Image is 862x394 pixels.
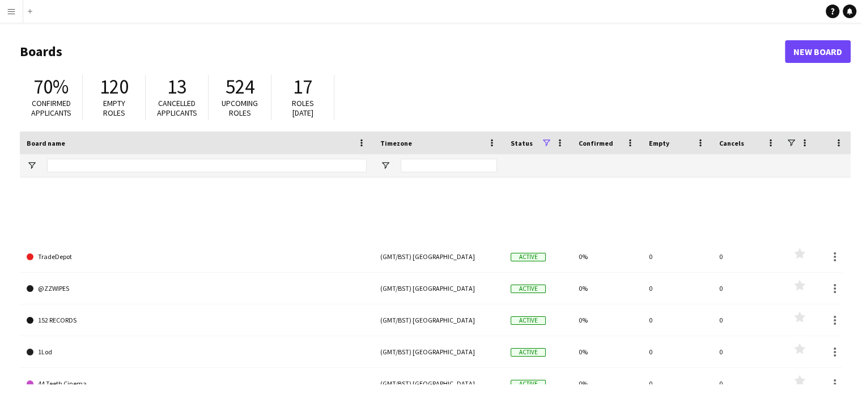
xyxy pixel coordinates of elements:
[712,336,783,367] div: 0
[642,336,712,367] div: 0
[785,40,851,63] a: New Board
[20,43,785,60] h1: Boards
[31,98,71,118] span: Confirmed applicants
[642,273,712,304] div: 0
[167,74,186,99] span: 13
[380,160,390,171] button: Open Filter Menu
[373,241,504,272] div: (GMT/BST) [GEOGRAPHIC_DATA]
[572,336,642,367] div: 0%
[373,304,504,336] div: (GMT/BST) [GEOGRAPHIC_DATA]
[226,74,254,99] span: 524
[572,241,642,272] div: 0%
[401,159,497,172] input: Timezone Filter Input
[27,139,65,147] span: Board name
[712,273,783,304] div: 0
[511,253,546,261] span: Active
[642,304,712,336] div: 0
[642,241,712,272] div: 0
[511,139,533,147] span: Status
[222,98,258,118] span: Upcoming roles
[157,98,197,118] span: Cancelled applicants
[293,74,312,99] span: 17
[27,336,367,368] a: 1Lod
[511,348,546,357] span: Active
[100,74,129,99] span: 120
[511,316,546,325] span: Active
[27,304,367,336] a: 152 RECORDS
[27,241,367,273] a: TradeDepot
[47,159,367,172] input: Board name Filter Input
[649,139,669,147] span: Empty
[373,336,504,367] div: (GMT/BST) [GEOGRAPHIC_DATA]
[380,139,412,147] span: Timezone
[579,139,613,147] span: Confirmed
[572,304,642,336] div: 0%
[27,273,367,304] a: @ZZWIPES
[103,98,125,118] span: Empty roles
[373,273,504,304] div: (GMT/BST) [GEOGRAPHIC_DATA]
[712,241,783,272] div: 0
[511,380,546,388] span: Active
[292,98,314,118] span: Roles [DATE]
[33,74,69,99] span: 70%
[27,160,37,171] button: Open Filter Menu
[572,273,642,304] div: 0%
[719,139,744,147] span: Cancels
[712,304,783,336] div: 0
[511,285,546,293] span: Active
